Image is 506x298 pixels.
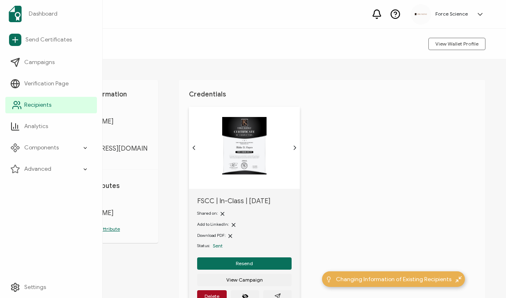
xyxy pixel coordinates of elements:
span: Sent [213,243,223,249]
a: Verification Page [5,76,97,92]
span: Components [24,144,59,152]
button: View Wallet Profile [428,38,485,50]
ion-icon: chevron back outline [191,144,197,151]
img: d96c2383-09d7-413e-afb5-8f6c84c8c5d6.png [415,13,427,15]
span: Analytics [24,122,48,131]
h1: Custom Attributes [62,182,148,190]
a: Dashboard [5,2,97,25]
a: Analytics [5,118,97,135]
span: Shared on: [197,211,218,216]
span: Changing Information of Existing Recipients [336,275,451,284]
span: FULL NAME: [62,107,148,113]
span: Send Certificates [25,36,72,44]
span: First Name [62,198,148,205]
span: FSCC | In-Class | [DATE] [197,197,292,205]
span: Add to LinkedIn: [197,222,229,227]
span: [PERSON_NAME] [62,209,148,217]
h1: Personal Information [62,90,148,99]
img: minimize-icon.svg [455,276,462,282]
a: Campaigns [5,54,97,71]
iframe: Chat Widget [465,259,506,298]
span: View Campaign [226,277,263,282]
span: Download PDF: [197,233,225,238]
p: Add another attribute [62,225,148,233]
a: Send Certificates [5,30,97,49]
span: [EMAIL_ADDRESS][DOMAIN_NAME] [62,144,148,161]
h5: Force Science [435,11,468,17]
span: Advanced [24,165,51,173]
ion-icon: chevron forward outline [292,144,298,151]
a: Recipients [5,97,97,113]
span: E-MAIL: [62,134,148,140]
h1: Credentials [189,90,475,99]
span: Status: [197,243,210,249]
img: sertifier-logomark-colored.svg [9,6,22,22]
span: Dashboard [29,10,57,18]
span: View Wallet Profile [435,41,478,46]
a: Settings [5,279,97,296]
span: [PERSON_NAME] [62,117,148,126]
span: Campaigns [24,58,55,66]
span: Resend [236,261,253,266]
button: Resend [197,257,292,270]
span: Verification Page [24,80,69,88]
button: View Campaign [197,274,292,286]
span: Settings [24,283,46,291]
span: Recipients [24,101,51,109]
